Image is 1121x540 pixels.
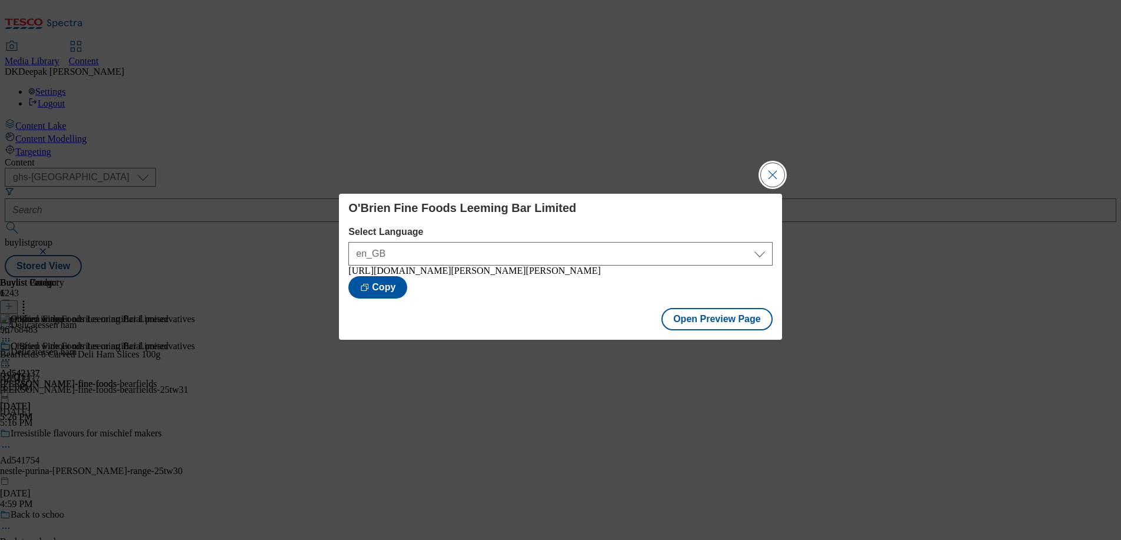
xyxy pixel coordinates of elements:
button: Open Preview Page [661,308,773,330]
div: Modal [339,194,781,340]
button: Close Modal [761,163,784,187]
h4: O'Brien Fine Foods Leeming Bar Limited [348,201,772,215]
button: Copy [348,276,407,299]
label: Select Language [348,227,772,237]
div: [URL][DOMAIN_NAME][PERSON_NAME][PERSON_NAME] [348,266,772,276]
